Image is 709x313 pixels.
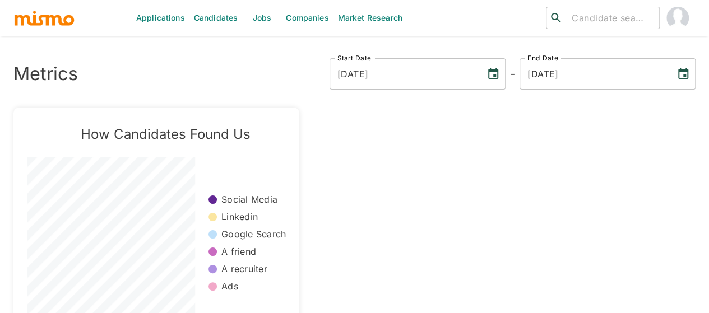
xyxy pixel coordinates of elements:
[45,125,286,143] h5: How Candidates Found Us
[13,63,78,85] h3: Metrics
[221,280,238,293] p: Ads
[527,53,558,63] label: End Date
[520,58,668,90] input: MM/DD/YYYY
[221,263,267,275] p: A recruiter
[330,58,478,90] input: MM/DD/YYYY
[666,7,689,29] img: Maia Reyes
[221,245,256,258] p: A friend
[221,228,286,241] p: Google Search
[221,211,258,223] p: Linkedin
[567,10,655,26] input: Candidate search
[482,63,504,85] button: Choose date, selected date is Aug 28, 2022
[221,193,277,206] p: Social Media
[13,10,75,26] img: logo
[337,53,371,63] label: Start Date
[672,63,694,85] button: Choose date, selected date is Aug 28, 2025
[510,65,515,83] h6: -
